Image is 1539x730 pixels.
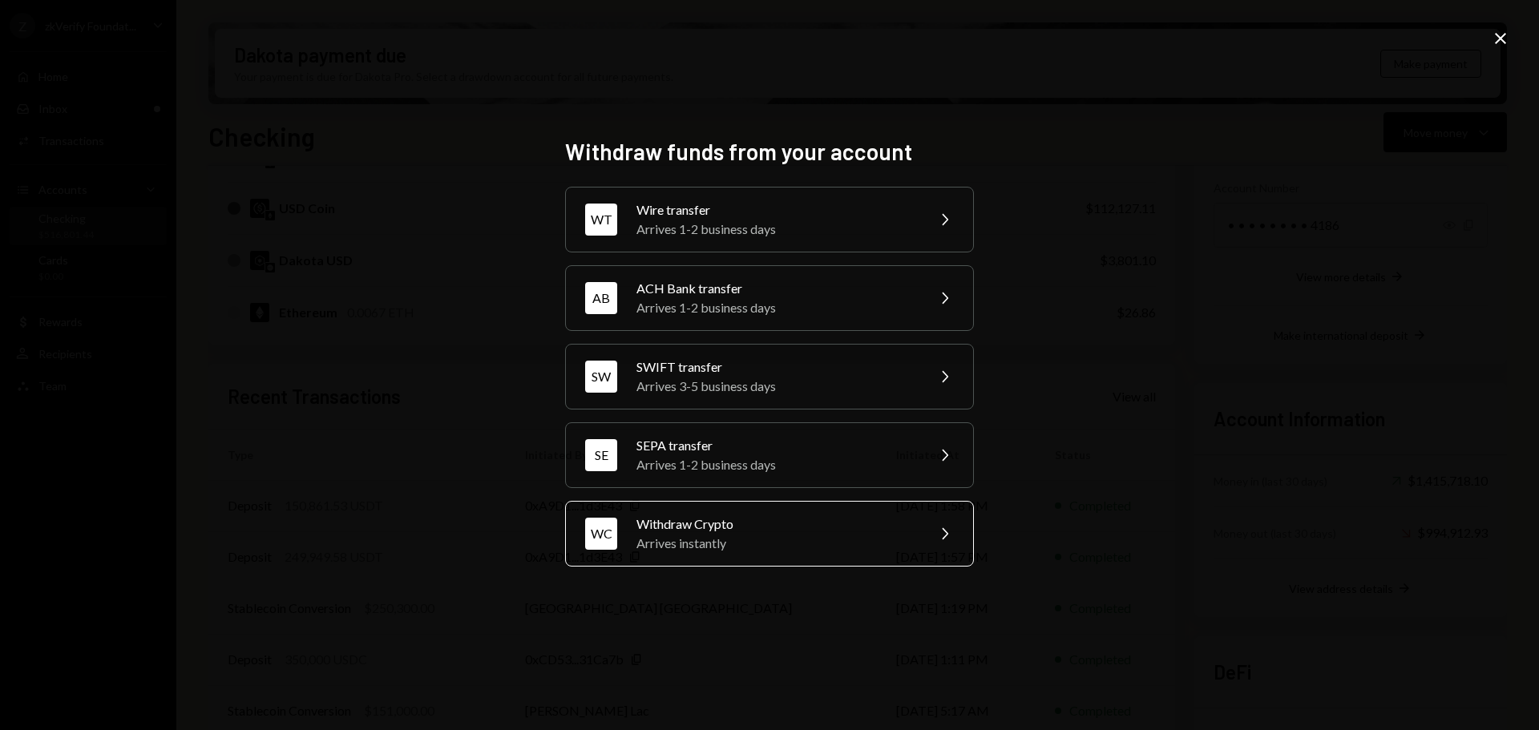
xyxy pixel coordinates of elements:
[585,204,617,236] div: WT
[585,282,617,314] div: AB
[636,377,915,396] div: Arrives 3-5 business days
[565,344,974,409] button: SWSWIFT transferArrives 3-5 business days
[585,518,617,550] div: WC
[636,200,915,220] div: Wire transfer
[585,439,617,471] div: SE
[636,436,915,455] div: SEPA transfer
[636,279,915,298] div: ACH Bank transfer
[636,514,915,534] div: Withdraw Crypto
[565,187,974,252] button: WTWire transferArrives 1-2 business days
[565,422,974,488] button: SESEPA transferArrives 1-2 business days
[636,455,915,474] div: Arrives 1-2 business days
[636,534,915,553] div: Arrives instantly
[565,136,974,167] h2: Withdraw funds from your account
[585,361,617,393] div: SW
[565,265,974,331] button: ABACH Bank transferArrives 1-2 business days
[565,501,974,567] button: WCWithdraw CryptoArrives instantly
[636,298,915,317] div: Arrives 1-2 business days
[636,357,915,377] div: SWIFT transfer
[636,220,915,239] div: Arrives 1-2 business days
